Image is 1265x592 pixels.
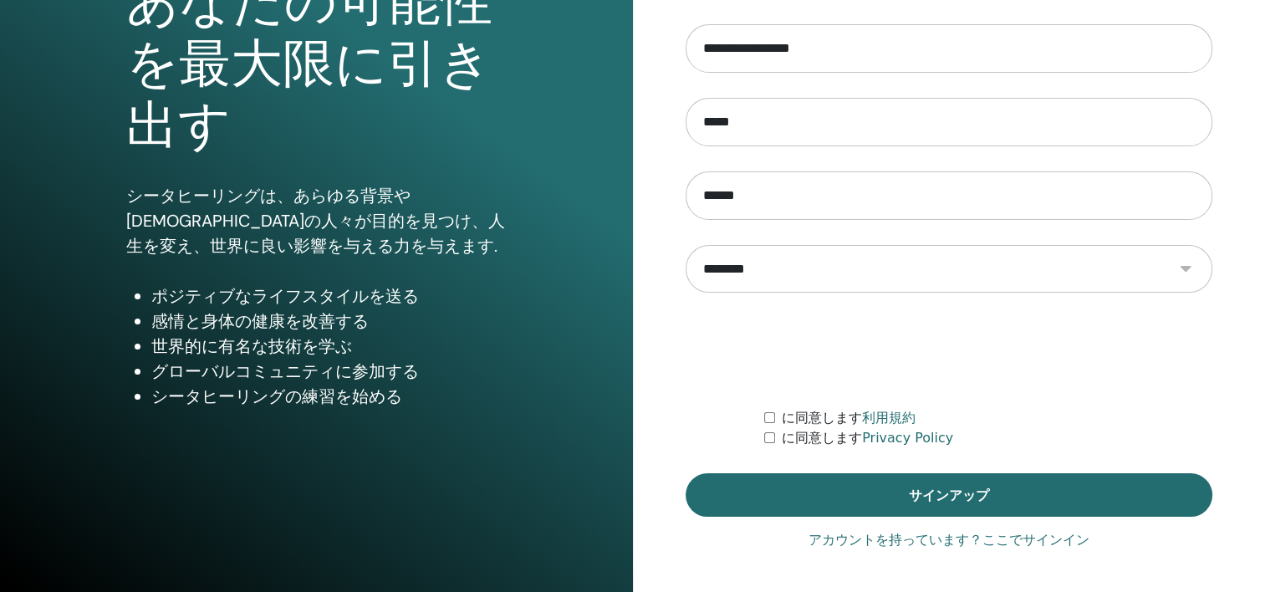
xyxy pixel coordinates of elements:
[126,183,506,258] p: シータヒーリングは、あらゆる背景や[DEMOGRAPHIC_DATA]の人々が目的を見つけ、人生を変え、世界に良い影響を与える力を与えます.
[151,334,506,359] li: 世界的に有名な技術を学ぶ
[686,473,1213,517] button: サインアップ
[782,408,916,428] label: に同意します
[822,318,1076,383] iframe: reCAPTCHA
[909,487,989,504] span: サインアップ
[151,309,506,334] li: 感情と身体の健康を改善する
[862,410,916,426] a: 利用規約
[151,359,506,384] li: グローバルコミュニティに参加する
[151,283,506,309] li: ポジティブなライフスタイルを送る
[151,384,506,409] li: シータヒーリングの練習を始める
[782,428,953,448] label: に同意します
[808,530,1089,550] a: アカウントを持っています？ここでサインイン
[862,430,953,446] a: Privacy Policy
